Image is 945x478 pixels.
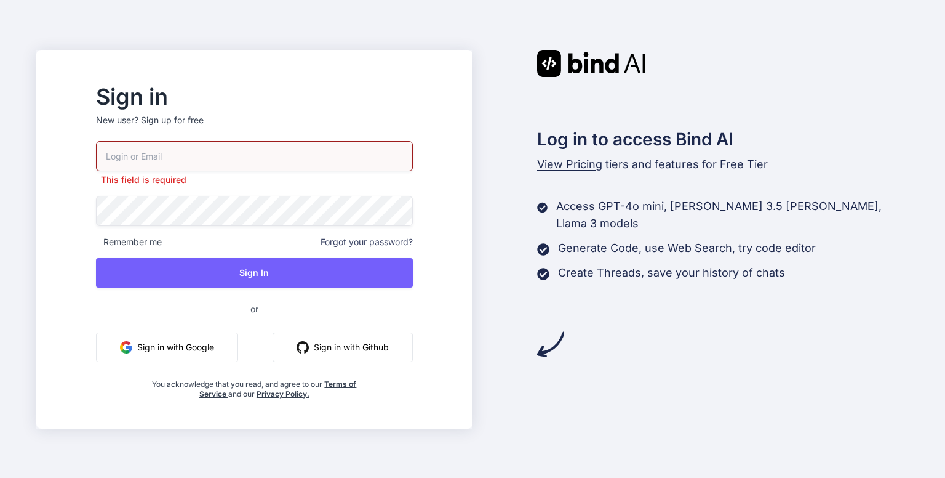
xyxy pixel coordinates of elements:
img: arrow [537,331,564,358]
h2: Sign in [96,87,413,107]
img: google [120,341,132,354]
button: Sign in with Github [273,333,413,362]
p: Access GPT-4o mini, [PERSON_NAME] 3.5 [PERSON_NAME], Llama 3 models [556,198,909,232]
span: or [201,294,308,324]
p: This field is required [96,174,413,186]
h2: Log in to access Bind AI [537,126,909,152]
p: tiers and features for Free Tier [537,156,909,173]
img: Bind AI logo [537,50,645,77]
img: github [297,341,309,354]
div: Sign up for free [141,114,204,126]
span: Forgot your password? [321,236,413,248]
input: Login or Email [96,141,413,171]
button: Sign in with Google [96,333,238,362]
p: Create Threads, save your history of chats [558,264,785,282]
span: Remember me [96,236,162,248]
div: You acknowledge that you read, and agree to our and our [149,372,361,399]
a: Terms of Service [199,379,357,399]
p: New user? [96,114,413,141]
p: Generate Code, use Web Search, try code editor [558,240,816,257]
button: Sign In [96,258,413,288]
span: View Pricing [537,158,602,171]
a: Privacy Policy. [257,389,309,399]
